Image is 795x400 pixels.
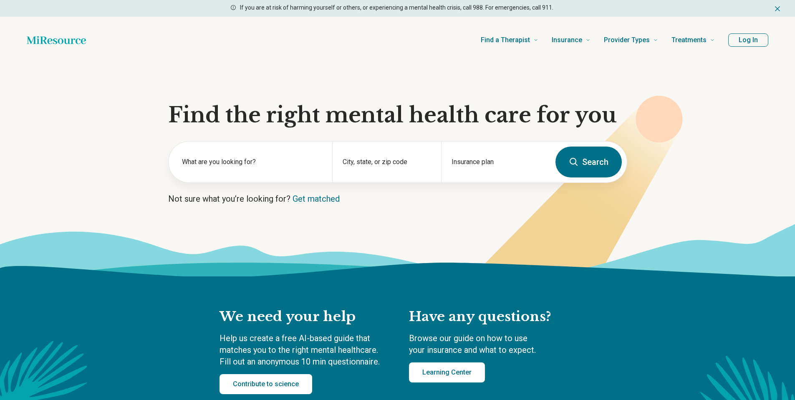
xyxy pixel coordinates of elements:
span: Provider Types [604,34,650,46]
a: Learning Center [409,362,485,382]
h2: We need your help [220,308,392,326]
span: Treatments [671,34,707,46]
p: Help us create a free AI-based guide that matches you to the right mental healthcare. Fill out an... [220,332,392,367]
button: Dismiss [773,3,782,13]
a: Home page [27,32,86,48]
a: Find a Therapist [481,23,538,57]
a: Insurance [552,23,591,57]
p: Browse our guide on how to use your insurance and what to expect. [409,332,576,356]
h2: Have any questions? [409,308,576,326]
p: If you are at risk of harming yourself or others, or experiencing a mental health crisis, call 98... [240,3,553,12]
span: Find a Therapist [481,34,530,46]
button: Log In [728,33,768,47]
button: Search [555,147,622,177]
p: Not sure what you’re looking for? [168,193,627,205]
h1: Find the right mental health care for you [168,103,627,128]
a: Contribute to science [220,374,312,394]
span: Insurance [552,34,582,46]
a: Treatments [671,23,715,57]
label: What are you looking for? [182,157,322,167]
a: Provider Types [604,23,658,57]
a: Get matched [293,194,340,204]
